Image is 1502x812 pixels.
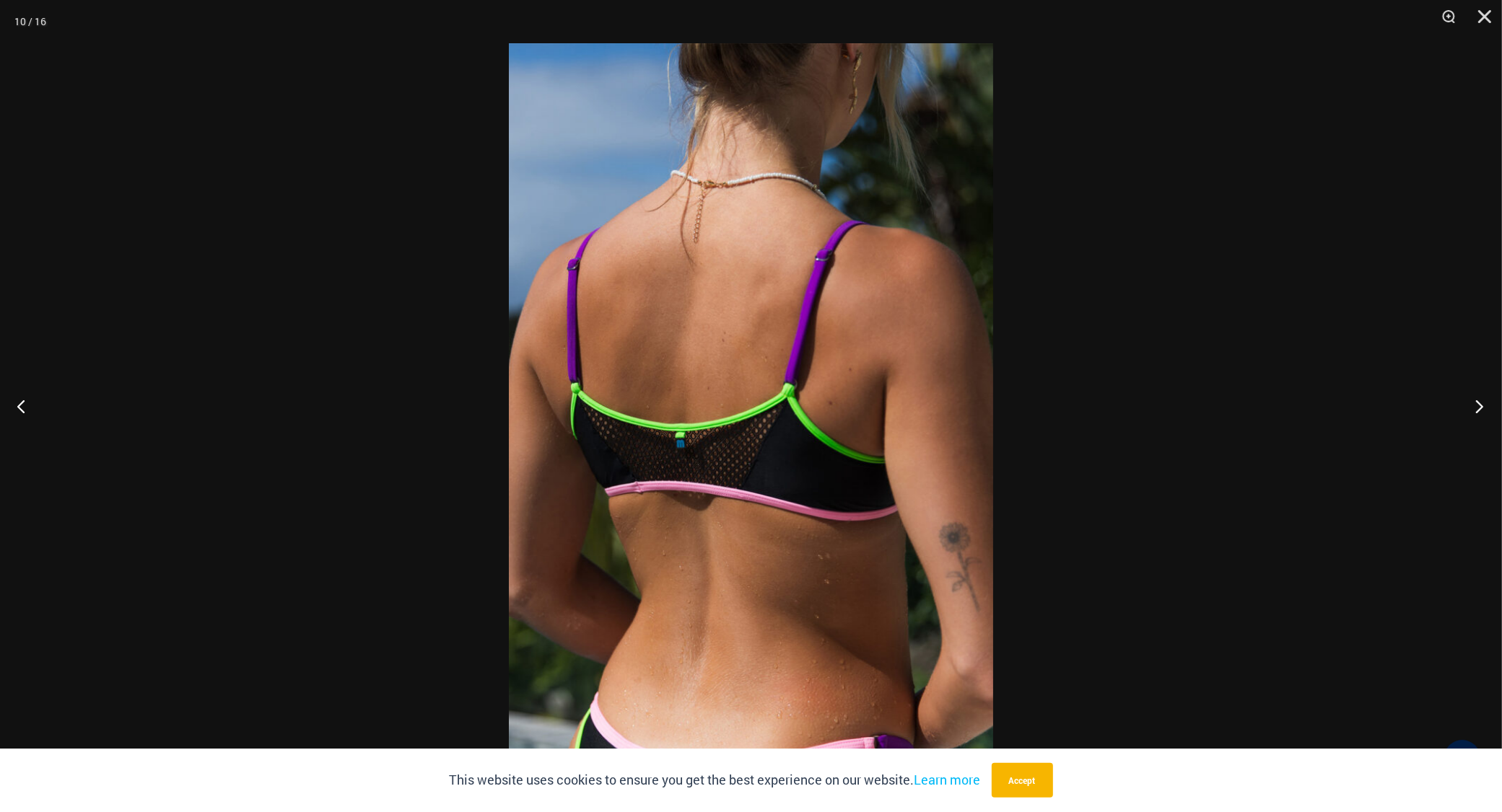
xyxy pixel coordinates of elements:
[509,43,993,769] img: Reckless Neon Crush Black Neon 349 Crop Top 01
[992,763,1053,798] button: Accept
[450,769,981,791] p: This website uses cookies to ensure you get the best experience on our website.
[1448,370,1502,442] button: Next
[914,771,981,788] a: Learn more
[14,11,46,32] div: 10 / 16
